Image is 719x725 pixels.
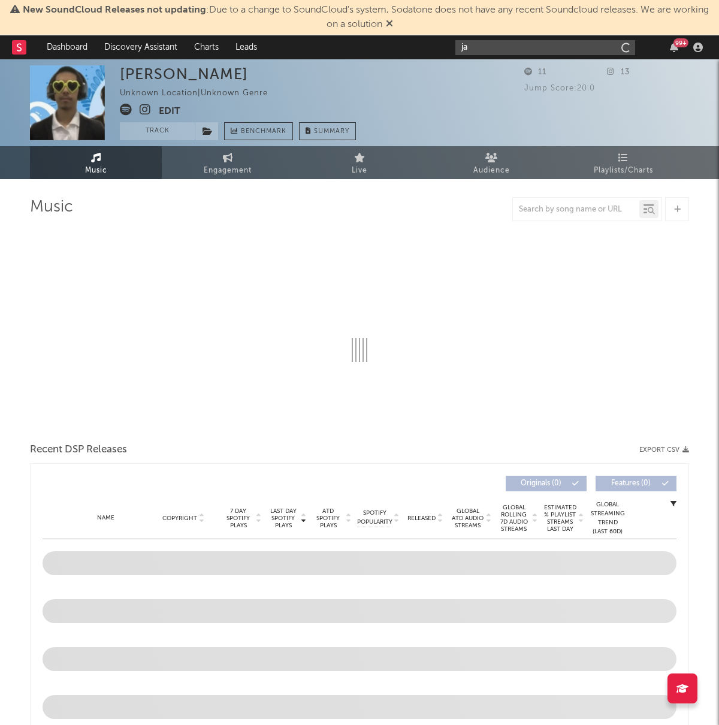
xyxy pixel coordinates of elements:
[524,68,546,76] span: 11
[120,122,195,140] button: Track
[222,507,254,529] span: 7 Day Spotify Plays
[352,164,367,178] span: Live
[513,205,639,215] input: Search by song name or URL
[524,84,595,92] span: Jump Score: 20.0
[30,443,127,457] span: Recent DSP Releases
[96,35,186,59] a: Discovery Assistant
[224,122,293,140] a: Benchmark
[299,122,356,140] button: Summary
[497,504,530,533] span: Global Rolling 7D Audio Streams
[407,515,436,522] span: Released
[596,476,676,491] button: Features(0)
[670,43,678,52] button: 99+
[204,164,252,178] span: Engagement
[386,20,393,29] span: Dismiss
[162,146,294,179] a: Engagement
[120,86,282,101] div: Unknown Location | Unknown Genre
[557,146,689,179] a: Playlists/Charts
[314,128,349,135] span: Summary
[227,35,265,59] a: Leads
[85,164,107,178] span: Music
[639,446,689,454] button: Export CSV
[120,65,248,83] div: [PERSON_NAME]
[186,35,227,59] a: Charts
[607,68,630,76] span: 13
[357,509,392,527] span: Spotify Popularity
[267,507,299,529] span: Last Day Spotify Plays
[455,40,635,55] input: Search for artists
[603,480,658,487] span: Features ( 0 )
[162,515,197,522] span: Copyright
[294,146,425,179] a: Live
[23,5,709,29] span: : Due to a change to SoundCloud's system, Sodatone does not have any recent Soundcloud releases. ...
[67,513,145,522] div: Name
[590,500,626,536] div: Global Streaming Trend (Last 60D)
[673,38,688,47] div: 99 +
[312,507,344,529] span: ATD Spotify Plays
[38,35,96,59] a: Dashboard
[425,146,557,179] a: Audience
[159,104,180,119] button: Edit
[506,476,587,491] button: Originals(0)
[30,146,162,179] a: Music
[594,164,653,178] span: Playlists/Charts
[23,5,206,15] span: New SoundCloud Releases not updating
[473,164,510,178] span: Audience
[241,125,286,139] span: Benchmark
[543,504,576,533] span: Estimated % Playlist Streams Last Day
[451,507,484,529] span: Global ATD Audio Streams
[513,480,569,487] span: Originals ( 0 )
